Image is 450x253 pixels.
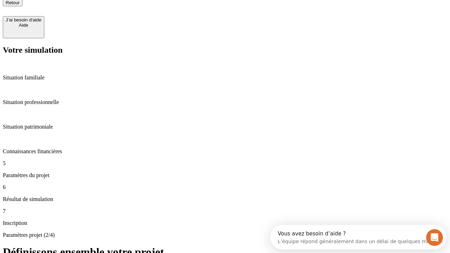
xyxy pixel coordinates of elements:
div: Aide [6,22,41,28]
div: L’équipe répond généralement dans un délai de quelques minutes. [7,12,173,19]
iframe: Intercom live chat [426,229,443,246]
p: 6 [3,184,447,190]
p: 5 [3,160,447,167]
div: J’ai besoin d'aide [6,17,41,22]
div: Ouvrir le Messenger Intercom [3,3,194,22]
p: Situation patrimoniale [3,124,447,130]
iframe: Intercom live chat discovery launcher [270,225,446,249]
p: Connaissances financières [3,148,447,155]
p: Inscription [3,220,447,226]
h2: Votre simulation [3,45,447,55]
p: 7 [3,208,447,214]
button: J’ai besoin d'aideAide [3,16,44,38]
p: Paramètres du projet [3,172,447,179]
p: Situation familiale [3,74,447,81]
p: Résultat de simulation [3,196,447,202]
p: Paramètres projet (2/4) [3,232,447,238]
div: Vous avez besoin d’aide ? [7,6,173,12]
p: Situation professionnelle [3,99,447,105]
